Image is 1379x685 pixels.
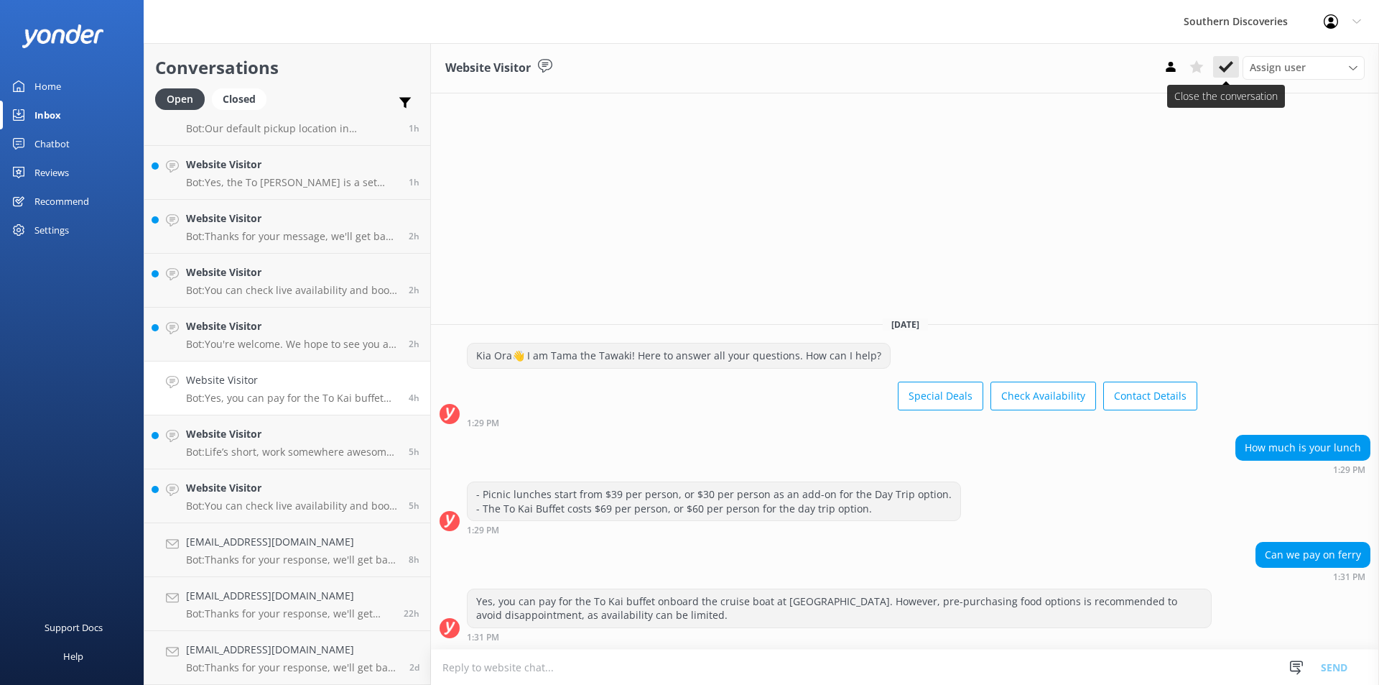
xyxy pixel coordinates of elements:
[186,338,398,351] p: Bot: You're welcome. We hope to see you at Southern Discoveries soon!
[144,308,430,362] a: Website VisitorBot:You're welcome. We hope to see you at Southern Discoveries soon!2h
[144,631,430,685] a: [EMAIL_ADDRESS][DOMAIN_NAME]Bot:Thanks for your response, we'll get back to you as soon as we can...
[467,632,1212,642] div: Sep 07 2025 01:31pm (UTC +12:00) Pacific/Auckland
[186,588,393,604] h4: [EMAIL_ADDRESS][DOMAIN_NAME]
[1256,543,1370,567] div: Can we pay on ferry
[468,589,1211,627] div: Yes, you can pay for the To Kai buffet onboard the cruise boat at [GEOGRAPHIC_DATA]. However, pre...
[898,382,983,410] button: Special Deals
[144,523,430,577] a: [EMAIL_ADDRESS][DOMAIN_NAME]Bot:Thanks for your response, we'll get back to you as soon as we can...
[144,469,430,523] a: Website VisitorBot:You can check live availability and book your Milford Sound adventure on our w...
[144,415,430,469] a: Website VisitorBot:Life’s short, work somewhere awesome! Check out our current vacancies at [URL]...
[155,54,419,81] h2: Conversations
[1236,436,1370,460] div: How much is your lunch
[445,59,531,78] h3: Website Visitor
[212,88,266,110] div: Closed
[468,482,960,520] div: - Picnic lunches start from $39 per person, or $30 per person as an add-on for the Day Trip optio...
[45,613,103,642] div: Support Docs
[144,362,430,415] a: Website VisitorBot:Yes, you can pay for the To Kai buffet onboard the cruise boat at [GEOGRAPHIC_...
[34,101,61,129] div: Inbox
[144,200,430,254] a: Website VisitorBot:Thanks for your message, we'll get back to you as soon as we can. You're also ...
[186,480,398,496] h4: Website Visitor
[467,633,499,642] strong: 1:31 PM
[144,254,430,308] a: Website VisitorBot:You can check live availability and book your Milford Sound adventure on our w...
[409,284,419,296] span: Sep 07 2025 03:49pm (UTC +12:00) Pacific/Auckland
[144,577,430,631] a: [EMAIL_ADDRESS][DOMAIN_NAME]Bot:Thanks for your response, we'll get back to you as soon as we can...
[1333,466,1365,474] strong: 1:29 PM
[1243,56,1365,79] div: Assign User
[409,661,419,673] span: Sep 05 2025 04:41pm (UTC +12:00) Pacific/Auckland
[467,526,499,535] strong: 1:29 PM
[34,187,89,216] div: Recommend
[186,661,399,674] p: Bot: Thanks for your response, we'll get back to you as soon as we can during opening hours.
[34,216,69,244] div: Settings
[155,88,205,110] div: Open
[1250,60,1306,75] span: Assign user
[1103,382,1197,410] button: Contact Details
[990,382,1096,410] button: Check Availability
[1333,573,1365,581] strong: 1:31 PM
[186,553,398,566] p: Bot: Thanks for your response, we'll get back to you as soon as we can during opening hours.
[186,122,398,135] p: Bot: Our default pickup location in [GEOGRAPHIC_DATA] is [STREET_ADDRESS].
[34,129,70,158] div: Chatbot
[467,419,499,428] strong: 1:29 PM
[186,372,398,388] h4: Website Visitor
[186,230,398,243] p: Bot: Thanks for your message, we'll get back to you as soon as we can. You're also welcome to kee...
[883,318,928,331] span: [DATE]
[409,176,419,188] span: Sep 07 2025 04:09pm (UTC +12:00) Pacific/Auckland
[186,176,398,189] p: Bot: Yes, the To [PERSON_NAME] is a set price for both adults and children.
[404,607,419,620] span: Sep 06 2025 07:54pm (UTC +12:00) Pacific/Auckland
[186,318,398,334] h4: Website Visitor
[409,446,419,458] span: Sep 07 2025 01:00pm (UTC +12:00) Pacific/Auckland
[1235,464,1370,474] div: Sep 07 2025 01:29pm (UTC +12:00) Pacific/Auckland
[22,24,104,48] img: yonder-white-logo.png
[63,642,83,671] div: Help
[34,158,69,187] div: Reviews
[409,338,419,350] span: Sep 07 2025 03:49pm (UTC +12:00) Pacific/Auckland
[186,284,398,297] p: Bot: You can check live availability and book your Milford Sound adventure on our website.
[186,211,398,226] h4: Website Visitor
[186,157,398,173] h4: Website Visitor
[186,642,399,658] h4: [EMAIL_ADDRESS][DOMAIN_NAME]
[34,72,61,101] div: Home
[186,500,398,512] p: Bot: You can check live availability and book your Milford Sound adventure on our website.
[155,91,212,106] a: Open
[186,534,398,550] h4: [EMAIL_ADDRESS][DOMAIN_NAME]
[1255,571,1370,581] div: Sep 07 2025 01:31pm (UTC +12:00) Pacific/Auckland
[144,92,430,146] a: Website VisitorBot:Our default pickup location in [GEOGRAPHIC_DATA] is [STREET_ADDRESS].1h
[186,392,398,405] p: Bot: Yes, you can pay for the To Kai buffet onboard the cruise boat at [GEOGRAPHIC_DATA]. However...
[186,426,398,442] h4: Website Visitor
[186,265,398,280] h4: Website Visitor
[409,230,419,242] span: Sep 07 2025 03:51pm (UTC +12:00) Pacific/Auckland
[409,392,419,404] span: Sep 07 2025 01:31pm (UTC +12:00) Pacific/Auckland
[409,500,419,512] span: Sep 07 2025 12:38pm (UTC +12:00) Pacific/Auckland
[186,446,398,459] p: Bot: Life’s short, work somewhere awesome! Check out our current vacancies at [URL][DOMAIN_NAME].
[409,122,419,134] span: Sep 07 2025 04:48pm (UTC +12:00) Pacific/Auckland
[467,525,961,535] div: Sep 07 2025 01:29pm (UTC +12:00) Pacific/Auckland
[186,607,393,620] p: Bot: Thanks for your response, we'll get back to you as soon as we can during opening hours.
[467,418,1197,428] div: Sep 07 2025 01:29pm (UTC +12:00) Pacific/Auckland
[212,91,274,106] a: Closed
[409,553,419,566] span: Sep 07 2025 10:03am (UTC +12:00) Pacific/Auckland
[468,344,890,368] div: Kia Ora👋 I am Tama the Tawaki! Here to answer all your questions. How can I help?
[144,146,430,200] a: Website VisitorBot:Yes, the To [PERSON_NAME] is a set price for both adults and children.1h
